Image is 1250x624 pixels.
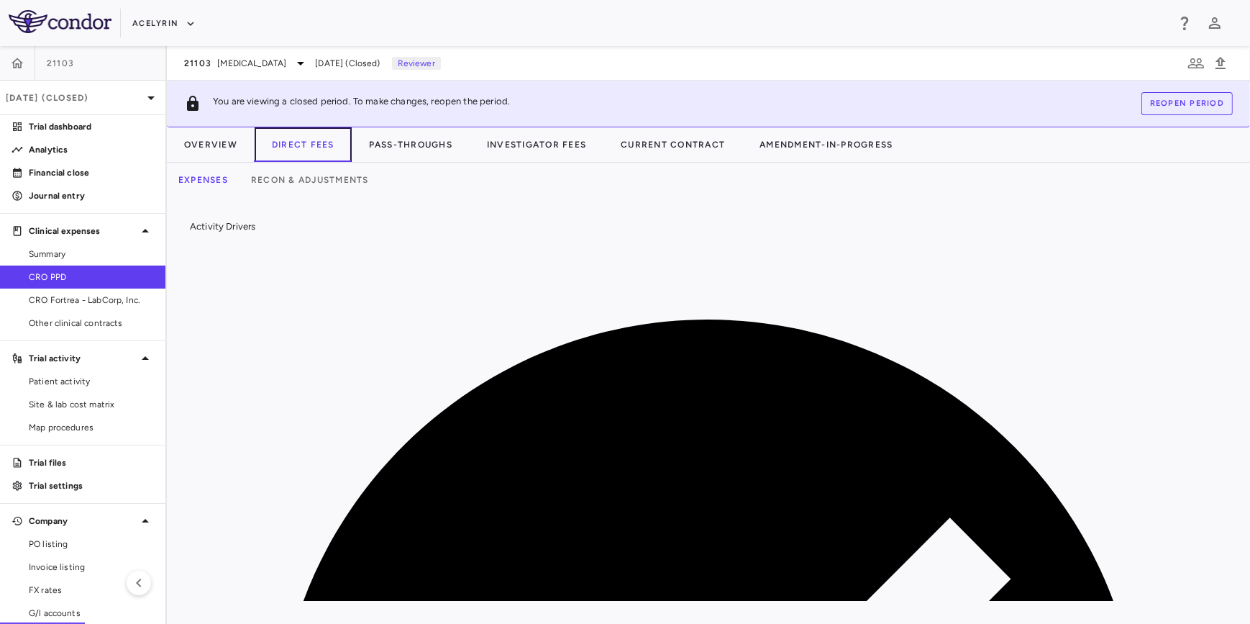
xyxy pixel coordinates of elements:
[29,248,154,261] span: Summary
[603,127,742,162] button: Current Contract
[29,607,154,620] span: G/l accounts
[742,127,910,162] button: Amendment-In-Progress
[255,127,352,162] button: Direct Fees
[392,57,441,70] p: Reviewer
[29,584,154,597] span: FX rates
[29,143,154,156] p: Analytics
[29,479,154,492] p: Trial settings
[190,221,255,232] span: Activity Drivers
[29,271,154,284] span: CRO PPD
[29,120,154,133] p: Trial dashboard
[29,352,137,365] p: Trial activity
[29,398,154,411] span: Site & lab cost matrix
[29,456,154,469] p: Trial files
[132,12,196,35] button: Acelyrin
[29,294,154,307] span: CRO Fortrea - LabCorp, Inc.
[29,375,154,388] span: Patient activity
[213,95,510,112] p: You are viewing a closed period. To make changes, reopen the period.
[47,58,74,69] span: 21103
[167,163,239,197] button: Expenses
[9,10,111,33] img: logo-full-SnFGN8VE.png
[29,189,154,202] p: Journal entry
[352,127,470,162] button: Pass-Throughs
[184,58,211,69] span: 21103
[29,538,154,551] span: PO listing
[29,421,154,434] span: Map procedures
[29,225,137,238] p: Clinical expenses
[29,561,154,574] span: Invoice listing
[6,91,142,104] p: [DATE] (Closed)
[470,127,603,162] button: Investigator Fees
[315,57,380,70] span: [DATE] (Closed)
[1141,92,1233,115] button: Reopen period
[217,57,286,70] span: [MEDICAL_DATA]
[29,166,154,179] p: Financial close
[239,163,380,197] button: Recon & Adjustments
[29,317,154,330] span: Other clinical contracts
[167,127,255,162] button: Overview
[29,515,137,528] p: Company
